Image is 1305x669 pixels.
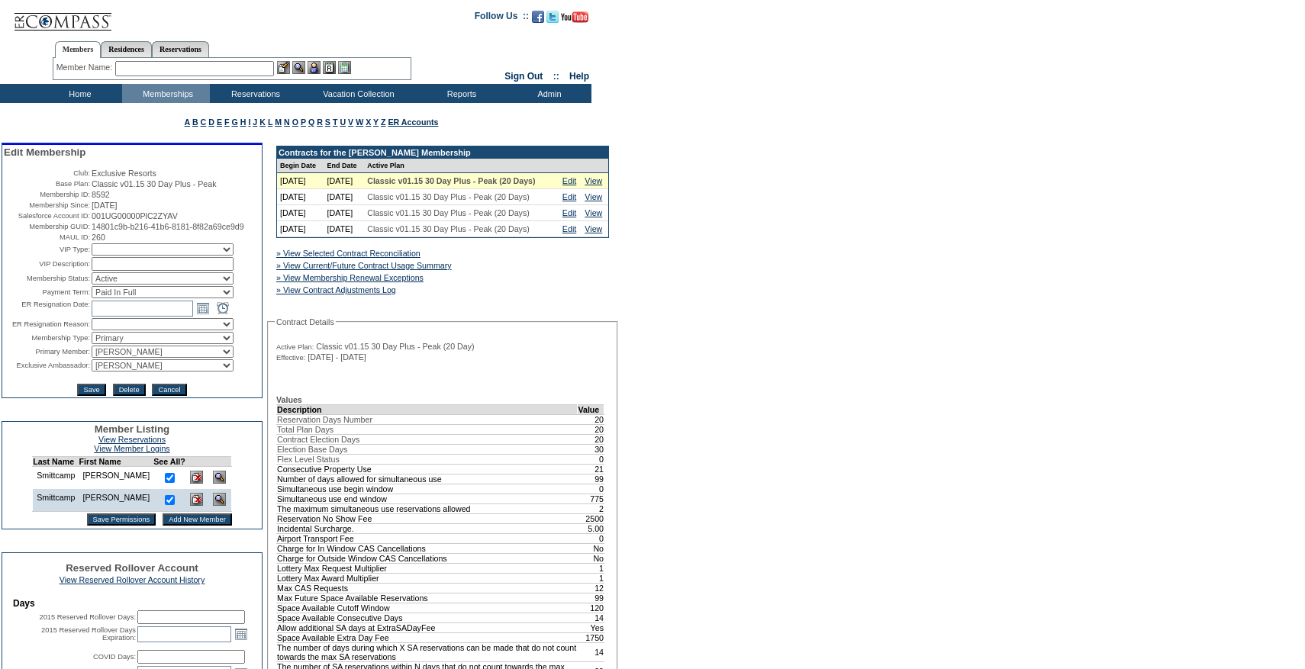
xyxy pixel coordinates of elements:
td: 2500 [578,513,604,523]
td: Description [277,404,578,414]
img: b_edit.gif [277,61,290,74]
a: S [325,117,330,127]
a: Open the time view popup. [214,300,231,317]
a: View [585,192,602,201]
td: Reports [416,84,504,103]
td: Charge for Outside Window CAS Cancellations [277,553,578,563]
a: Subscribe to our YouTube Channel [561,15,588,24]
td: Reservation No Show Fee [277,513,578,523]
td: Simultaneous use begin window [277,484,578,494]
td: 30 [578,444,604,454]
td: 14 [578,613,604,622]
span: [DATE] [92,201,118,210]
img: Follow us on Twitter [546,11,559,23]
td: VIP Description: [4,257,90,271]
a: C [201,117,207,127]
a: » View Membership Renewal Exceptions [276,273,424,282]
span: :: [553,71,559,82]
td: Primary Member: [4,346,90,358]
td: Membership ID: [4,190,90,199]
td: MAUL ID: [4,233,90,242]
img: b_calculator.gif [338,61,351,74]
span: 260 [92,233,105,242]
span: Classic v01.15 30 Day Plus - Peak (20 Days) [367,192,530,201]
span: 8592 [92,190,110,199]
a: N [284,117,290,127]
td: Salesforce Account ID: [4,211,90,220]
a: View Reserved Rollover Account History [60,575,205,584]
td: Incidental Surcharge. [277,523,578,533]
td: Space Available Consecutive Days [277,613,578,622]
td: No [578,543,604,553]
td: Simultaneous use end window [277,494,578,503]
td: [DATE] [324,221,365,237]
span: Active Plan: [276,343,314,352]
a: R [317,117,323,127]
td: Value [578,404,604,414]
input: Cancel [152,384,186,396]
span: Classic v01.15 30 Day Plus - Peak (20 Day) [316,342,474,351]
td: Allow additional SA days at ExtraSADayFee [277,622,578,632]
td: [DATE] [277,189,324,205]
a: L [268,117,272,127]
span: Flex Level Status [277,455,340,464]
td: Days [13,598,251,609]
td: ER Resignation Date: [4,300,90,317]
a: O [292,117,298,127]
td: Number of days allowed for simultaneous use [277,474,578,484]
a: Z [381,117,386,127]
span: Exclusive Resorts [92,169,156,178]
td: Admin [504,84,591,103]
a: M [275,117,282,127]
a: Y [373,117,379,127]
a: View [585,208,602,217]
a: » View Contract Adjustments Log [276,285,396,294]
a: View Member Logins [94,444,169,453]
a: K [259,117,266,127]
span: Edit Membership [4,146,85,158]
span: Total Plan Days [277,425,333,434]
a: I [248,117,250,127]
td: Membership Type: [4,332,90,344]
td: Reservations [210,84,298,103]
td: 99 [578,593,604,603]
td: 120 [578,603,604,613]
a: A [185,117,190,127]
td: Payment Term: [4,286,90,298]
td: Max CAS Requests [277,583,578,593]
td: Smittcamp [33,489,79,512]
td: [DATE] [277,221,324,237]
td: The number of days during which X SA reservations can be made that do not count towards the max S... [277,642,578,661]
input: Save Permissions [87,513,156,526]
b: Values [276,395,302,404]
a: Help [569,71,589,82]
a: F [224,117,230,127]
td: 1 [578,573,604,583]
span: 14801c9b-b216-41b6-8181-8f82a69ce9d9 [92,222,244,231]
td: Membership Since: [4,201,90,210]
a: Edit [562,176,576,185]
a: » View Current/Future Contract Usage Summary [276,261,452,270]
img: Reservations [323,61,336,74]
td: Consecutive Property Use [277,464,578,474]
td: Begin Date [277,159,324,173]
td: Space Available Extra Day Fee [277,632,578,642]
td: ER Resignation Reason: [4,318,90,330]
a: Follow us on Twitter [546,15,559,24]
td: VIP Type: [4,243,90,256]
a: Open the calendar popup. [233,626,250,642]
td: Membership GUID: [4,222,90,231]
td: 21 [578,464,604,474]
img: Delete [190,471,203,484]
td: No [578,553,604,563]
span: Member Listing [95,423,170,435]
td: Base Plan: [4,179,90,188]
td: Club: [4,169,90,178]
td: Vacation Collection [298,84,416,103]
td: [DATE] [324,205,365,221]
legend: Contract Details [275,317,336,326]
a: D [208,117,214,127]
span: Reserved Rollover Account [66,562,198,574]
td: 20 [578,434,604,444]
a: G [231,117,237,127]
